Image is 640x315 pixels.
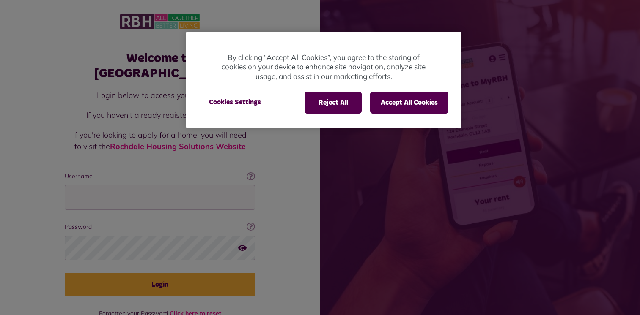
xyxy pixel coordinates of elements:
button: Cookies Settings [199,92,271,113]
div: Cookie banner [186,32,461,128]
p: By clicking “Accept All Cookies”, you agree to the storing of cookies on your device to enhance s... [220,53,427,81]
div: Privacy [186,32,461,128]
button: Reject All [305,92,362,114]
button: Accept All Cookies [370,92,448,114]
